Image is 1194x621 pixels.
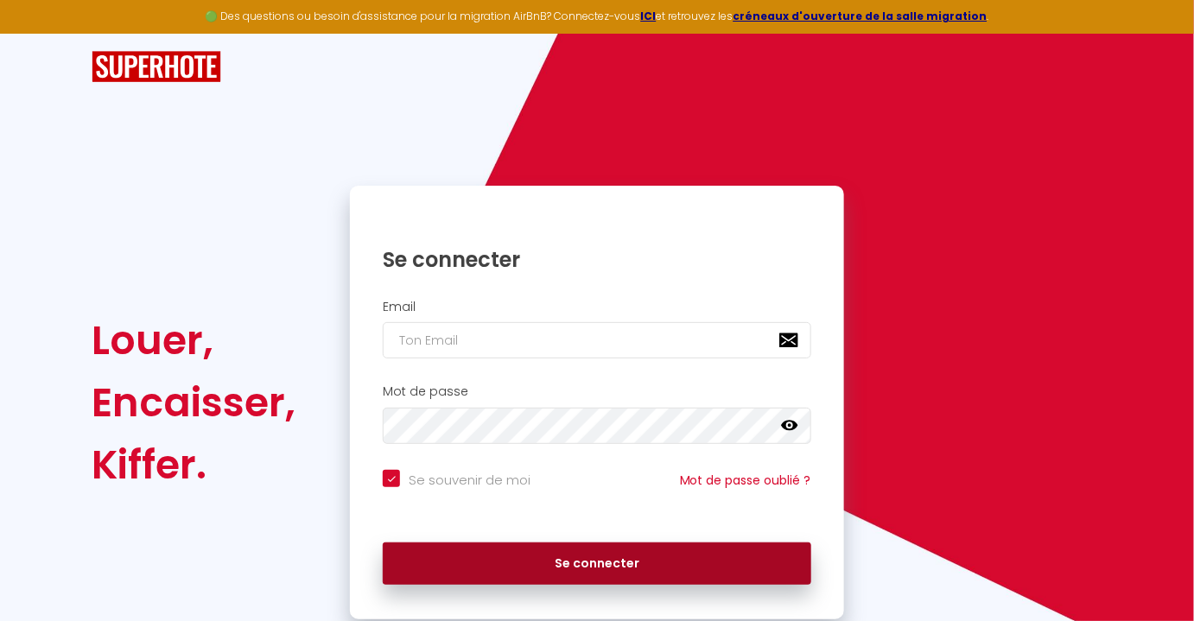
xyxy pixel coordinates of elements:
[383,384,811,399] h2: Mot de passe
[92,309,295,371] div: Louer,
[92,371,295,434] div: Encaisser,
[641,9,657,23] a: ICI
[14,7,66,59] button: Ouvrir le widget de chat LiveChat
[92,434,295,496] div: Kiffer.
[92,51,221,83] img: SuperHote logo
[734,9,988,23] a: créneaux d'ouverture de la salle migration
[680,472,811,489] a: Mot de passe oublié ?
[383,542,811,586] button: Se connecter
[383,300,811,314] h2: Email
[383,246,811,273] h1: Se connecter
[383,322,811,358] input: Ton Email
